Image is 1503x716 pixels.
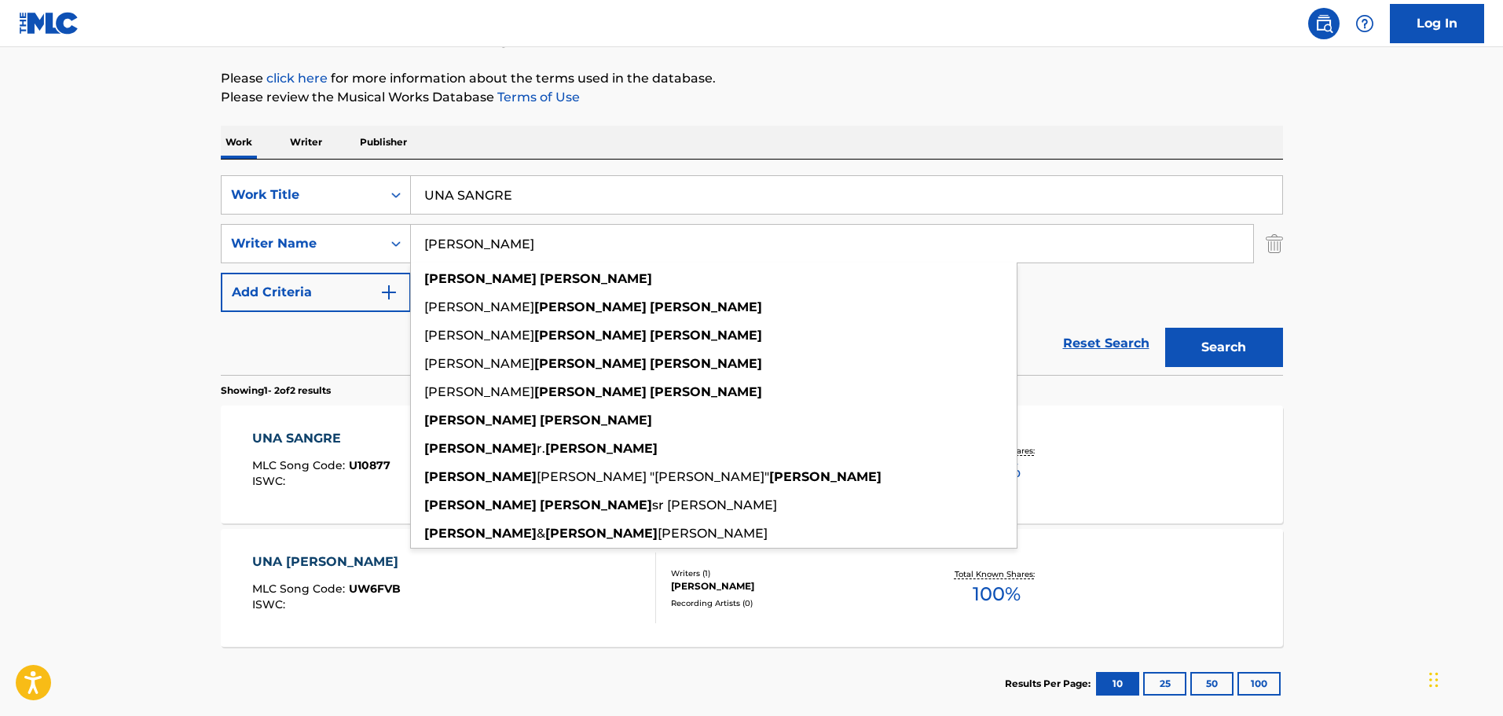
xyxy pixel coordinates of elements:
span: r. [537,441,545,456]
span: [PERSON_NAME] [424,299,534,314]
span: [PERSON_NAME] "[PERSON_NAME]" [537,469,769,484]
strong: [PERSON_NAME] [650,328,762,343]
img: Delete Criterion [1266,224,1283,263]
strong: [PERSON_NAME] [534,356,647,371]
button: Search [1165,328,1283,367]
strong: [PERSON_NAME] [424,469,537,484]
a: click here [266,71,328,86]
button: 25 [1143,672,1186,696]
span: [PERSON_NAME] [424,356,534,371]
button: 100 [1237,672,1281,696]
span: MLC Song Code : [252,582,349,596]
div: Writer Name [231,234,372,253]
p: Please for more information about the terms used in the database. [221,69,1283,88]
span: MLC Song Code : [252,458,349,472]
img: MLC Logo [19,12,79,35]
img: 9d2ae6d4665cec9f34b9.svg [379,283,398,302]
span: [PERSON_NAME] [424,328,534,343]
a: Terms of Use [494,90,580,105]
img: help [1355,14,1374,33]
span: [PERSON_NAME] [424,384,534,399]
strong: [PERSON_NAME] [540,498,652,512]
button: 50 [1190,672,1234,696]
strong: [PERSON_NAME] [545,526,658,541]
strong: [PERSON_NAME] [650,384,762,399]
div: Help [1349,8,1380,39]
form: Search Form [221,175,1283,375]
div: Recording Artists ( 0 ) [671,597,908,609]
div: Writers ( 1 ) [671,567,908,579]
strong: [PERSON_NAME] [534,384,647,399]
div: UNA [PERSON_NAME] [252,553,406,571]
a: UNA SANGREMLC Song Code:U10877ISWC:Writers (2)[PERSON_NAME], [PERSON_NAME]Recording Artists (16)[... [221,406,1283,523]
strong: [PERSON_NAME] [424,271,537,286]
a: Public Search [1308,8,1340,39]
button: 10 [1096,672,1139,696]
p: Results Per Page: [1005,677,1094,691]
p: Work [221,126,257,159]
span: sr [PERSON_NAME] [652,498,777,512]
strong: [PERSON_NAME] [534,299,647,314]
p: Showing 1 - 2 of 2 results [221,384,331,398]
span: U10877 [349,458,390,472]
div: [PERSON_NAME] [671,579,908,593]
strong: [PERSON_NAME] [769,469,882,484]
div: Drag [1429,656,1439,703]
p: Publisher [355,126,412,159]
strong: [PERSON_NAME] [424,441,537,456]
strong: [PERSON_NAME] [540,413,652,428]
strong: [PERSON_NAME] [534,328,647,343]
strong: [PERSON_NAME] [424,526,537,541]
span: [PERSON_NAME] [658,526,768,541]
span: UW6FVB [349,582,401,596]
span: 100 % [973,580,1021,608]
button: Add Criteria [221,273,411,312]
strong: [PERSON_NAME] [424,498,537,512]
div: Work Title [231,185,372,204]
p: Total Known Shares: [955,568,1039,580]
strong: [PERSON_NAME] [650,299,762,314]
strong: [PERSON_NAME] [424,413,537,428]
a: UNA [PERSON_NAME]MLC Song Code:UW6FVBISWC:Writers (1)[PERSON_NAME]Recording Artists (0)Total Know... [221,529,1283,647]
a: Reset Search [1055,326,1157,361]
iframe: Chat Widget [1424,641,1503,716]
a: Log In [1390,4,1484,43]
span: ISWC : [252,597,289,611]
div: UNA SANGRE [252,429,390,448]
p: Writer [285,126,327,159]
span: ISWC : [252,474,289,488]
strong: [PERSON_NAME] [540,271,652,286]
strong: [PERSON_NAME] [650,356,762,371]
strong: [PERSON_NAME] [545,441,658,456]
img: search [1314,14,1333,33]
p: Please review the Musical Works Database [221,88,1283,107]
span: & [537,526,545,541]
